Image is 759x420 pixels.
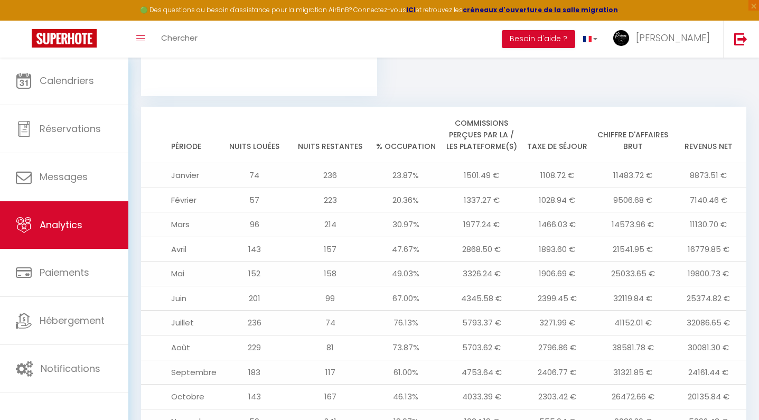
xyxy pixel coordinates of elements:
[368,107,444,163] th: % Occupation
[141,385,217,409] td: Octobre
[671,311,746,335] td: 32086.65 €
[519,163,595,188] td: 1108.72 €
[32,29,97,48] img: Super Booking
[519,262,595,286] td: 1906.69 €
[40,266,89,279] span: Paiements
[368,237,444,262] td: 47.67%
[519,360,595,385] td: 2406.77 €
[368,212,444,237] td: 30.97%
[444,360,519,385] td: 4753.64 €
[519,212,595,237] td: 1466.03 €
[40,170,88,183] span: Messages
[444,237,519,262] td: 2868.50 €
[519,335,595,360] td: 2796.86 €
[671,385,746,409] td: 20135.84 €
[444,311,519,335] td: 5793.37 €
[217,286,292,311] td: 201
[368,385,444,409] td: 46.13%
[595,163,671,188] td: 11483.72 €
[519,188,595,212] td: 1028.94 €
[141,286,217,311] td: Juin
[595,107,671,163] th: Chiffre d'affaires brut
[444,262,519,286] td: 3326.24 €
[605,21,723,58] a: ... [PERSON_NAME]
[595,262,671,286] td: 25033.65 €
[519,286,595,311] td: 2399.45 €
[217,237,292,262] td: 143
[217,188,292,212] td: 57
[293,188,368,212] td: 223
[406,5,416,14] a: ICI
[293,163,368,188] td: 236
[40,74,94,87] span: Calendriers
[444,385,519,409] td: 4033.39 €
[40,218,82,231] span: Analytics
[293,360,368,385] td: 117
[613,30,629,46] img: ...
[671,163,746,188] td: 8873.51 €
[502,30,575,48] button: Besoin d'aide ?
[595,385,671,409] td: 26472.66 €
[40,122,101,135] span: Réservations
[463,5,618,14] a: créneaux d'ouverture de la salle migration
[671,212,746,237] td: 11130.70 €
[671,360,746,385] td: 24161.44 €
[671,335,746,360] td: 30081.30 €
[368,311,444,335] td: 76.13%
[41,362,100,375] span: Notifications
[40,314,105,327] span: Hébergement
[595,311,671,335] td: 41152.01 €
[217,107,292,163] th: Nuits louées
[217,163,292,188] td: 74
[444,188,519,212] td: 1337.27 €
[141,360,217,385] td: Septembre
[595,335,671,360] td: 38581.78 €
[595,237,671,262] td: 21541.95 €
[293,335,368,360] td: 81
[141,107,217,163] th: Période
[519,107,595,163] th: Taxe de séjour
[444,107,519,163] th: Commissions perçues par la / les plateforme(s)
[293,262,368,286] td: 158
[671,286,746,311] td: 25374.82 €
[153,21,205,58] a: Chercher
[671,262,746,286] td: 19800.73 €
[519,385,595,409] td: 2303.42 €
[671,188,746,212] td: 7140.46 €
[444,335,519,360] td: 5703.62 €
[595,212,671,237] td: 14573.96 €
[368,335,444,360] td: 73.87%
[141,163,217,188] td: Janvier
[141,262,217,286] td: Mai
[368,286,444,311] td: 67.00%
[141,335,217,360] td: Août
[519,311,595,335] td: 3271.99 €
[444,163,519,188] td: 1501.49 €
[519,237,595,262] td: 1893.60 €
[217,262,292,286] td: 152
[217,385,292,409] td: 143
[161,32,198,43] span: Chercher
[141,237,217,262] td: Avril
[293,311,368,335] td: 74
[217,311,292,335] td: 236
[141,212,217,237] td: Mars
[734,32,747,45] img: logout
[595,286,671,311] td: 32119.84 €
[141,311,217,335] td: Juillet
[293,385,368,409] td: 167
[217,335,292,360] td: 229
[293,107,368,163] th: Nuits restantes
[636,31,710,44] span: [PERSON_NAME]
[293,286,368,311] td: 99
[141,188,217,212] td: Février
[217,212,292,237] td: 96
[217,360,292,385] td: 183
[368,163,444,188] td: 23.87%
[293,212,368,237] td: 214
[444,212,519,237] td: 1977.24 €
[444,286,519,311] td: 4345.58 €
[595,188,671,212] td: 9506.68 €
[671,237,746,262] td: 16779.85 €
